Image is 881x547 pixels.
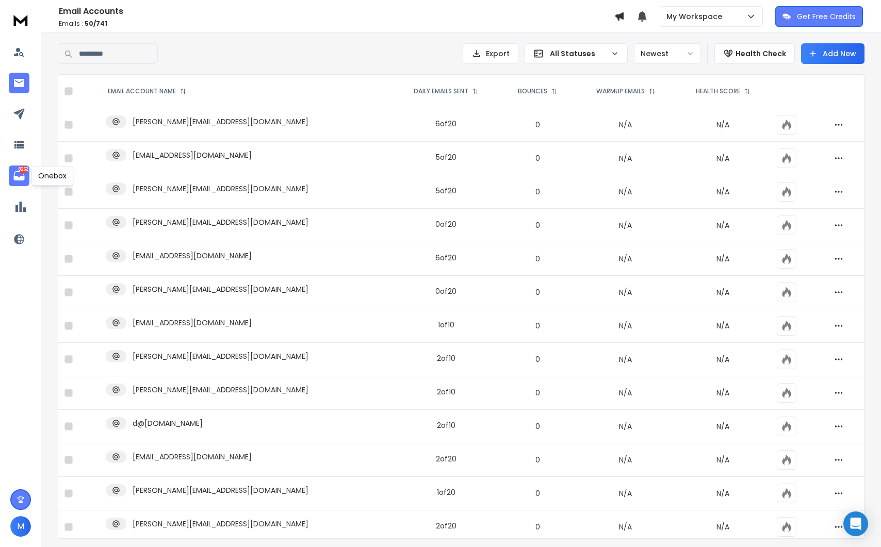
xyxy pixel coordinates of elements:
button: Add New [801,43,864,64]
div: 2 of 20 [436,454,456,464]
p: N/A [682,388,764,398]
p: N/A [682,321,764,331]
div: 1 of 20 [437,487,455,498]
p: 0 [507,287,569,297]
p: [PERSON_NAME][EMAIL_ADDRESS][DOMAIN_NAME] [133,184,308,194]
div: 2 of 10 [437,420,455,430]
div: 2 of 10 [437,353,455,363]
p: Emails : [59,20,614,28]
p: HEALTH SCORE [696,87,740,95]
p: BOUNCES [518,87,547,95]
p: [EMAIL_ADDRESS][DOMAIN_NAME] [133,150,252,160]
td: N/A [575,276,676,309]
p: 0 [507,455,569,465]
p: N/A [682,187,764,197]
p: [PERSON_NAME][EMAIL_ADDRESS][DOMAIN_NAME] [133,351,308,361]
button: Health Check [714,43,795,64]
div: 0 of 20 [435,286,456,296]
p: [PERSON_NAME][EMAIL_ADDRESS][DOMAIN_NAME] [133,519,308,529]
p: N/A [682,220,764,230]
p: [PERSON_NAME][EMAIL_ADDRESS][DOMAIN_NAME] [133,117,308,127]
a: 8262 [9,165,29,186]
p: 8262 [19,165,27,174]
div: 6 of 20 [435,119,456,129]
p: DAILY EMAILS SENT [414,87,468,95]
td: N/A [575,209,676,242]
p: N/A [682,455,764,465]
button: M [10,516,31,537]
td: N/A [575,510,676,544]
p: N/A [682,488,764,499]
button: Newest [634,43,701,64]
p: N/A [682,120,764,130]
div: 2 of 20 [436,521,456,531]
p: Health Check [736,48,786,59]
p: WARMUP EMAILS [596,87,645,95]
p: N/A [682,522,764,532]
td: N/A [575,108,676,142]
p: 0 [507,488,569,499]
div: EMAIL ACCOUNT NAME [108,87,186,95]
div: Open Intercom Messenger [843,511,868,536]
td: N/A [575,175,676,209]
p: 0 [507,254,569,264]
p: N/A [682,287,764,297]
p: [EMAIL_ADDRESS][DOMAIN_NAME] [133,251,252,261]
div: 1 of 10 [438,320,454,330]
p: N/A [682,254,764,264]
div: 6 of 20 [435,253,456,263]
p: 0 [507,187,569,197]
p: 0 [507,120,569,130]
p: [PERSON_NAME][EMAIL_ADDRESS][DOMAIN_NAME] [133,385,308,395]
p: 0 [507,220,569,230]
p: All Statuses [550,48,607,59]
div: Onebox [31,166,73,186]
img: logo [10,10,31,29]
td: N/A [575,443,676,477]
h1: Email Accounts [59,5,614,18]
p: Get Free Credits [797,11,856,22]
div: 0 of 20 [435,219,456,229]
p: [EMAIL_ADDRESS][DOMAIN_NAME] [133,452,252,462]
p: My Workspace [666,11,726,22]
p: 0 [507,522,569,532]
td: N/A [575,477,676,510]
div: 2 of 10 [437,387,455,397]
p: 0 [507,354,569,364]
p: 0 [507,421,569,432]
td: N/A [575,343,676,376]
p: 0 [507,321,569,331]
p: 0 [507,153,569,163]
p: [PERSON_NAME][EMAIL_ADDRESS][DOMAIN_NAME] [133,485,308,495]
p: [PERSON_NAME][EMAIL_ADDRESS][DOMAIN_NAME] [133,217,308,227]
button: Get Free Credits [775,6,863,27]
button: Export [463,43,518,64]
td: N/A [575,376,676,410]
p: [EMAIL_ADDRESS][DOMAIN_NAME] [133,318,252,328]
p: 0 [507,388,569,398]
p: N/A [682,354,764,364]
p: d@[DOMAIN_NAME] [133,418,203,428]
p: N/A [682,421,764,432]
span: 50 / 741 [85,19,107,28]
td: N/A [575,142,676,175]
div: 5 of 20 [436,186,456,196]
div: 5 of 20 [436,152,456,162]
td: N/A [575,242,676,276]
td: N/A [575,410,676,443]
p: N/A [682,153,764,163]
td: N/A [575,309,676,343]
p: [PERSON_NAME][EMAIL_ADDRESS][DOMAIN_NAME] [133,284,308,294]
